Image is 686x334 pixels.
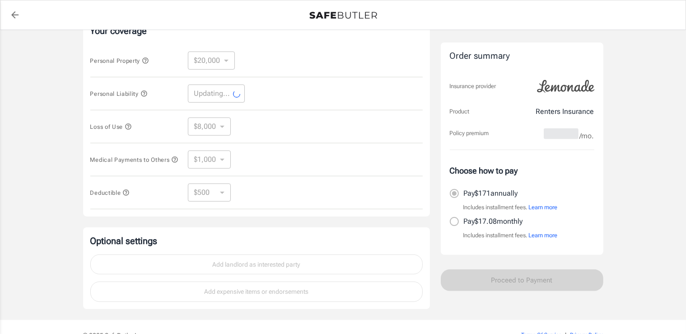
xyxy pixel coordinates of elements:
p: Pay $171 annually [464,188,518,199]
span: Personal Property [90,57,149,64]
p: Product [450,107,470,116]
img: Back to quotes [309,12,377,19]
button: Personal Liability [90,88,148,99]
a: back to quotes [6,6,24,24]
span: Loss of Use [90,123,132,130]
span: /mo. [580,130,594,142]
button: Learn more [529,203,558,212]
span: Deductible [90,189,130,196]
img: Lemonade [532,74,600,99]
span: Personal Liability [90,90,148,97]
p: Pay $17.08 monthly [464,216,523,227]
p: Your coverage [90,24,423,37]
p: Includes installment fees. [463,231,558,240]
p: Renters Insurance [536,106,594,117]
span: Medical Payments to Others [90,156,179,163]
button: Medical Payments to Others [90,154,179,165]
div: Order summary [450,50,594,63]
p: Includes installment fees. [463,203,558,212]
button: Loss of Use [90,121,132,132]
p: Choose how to pay [450,165,594,177]
p: Insurance provider [450,82,496,91]
button: Personal Property [90,55,149,66]
button: Learn more [529,231,558,240]
button: Deductible [90,187,130,198]
p: Optional settings [90,235,423,247]
p: Policy premium [450,129,489,138]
